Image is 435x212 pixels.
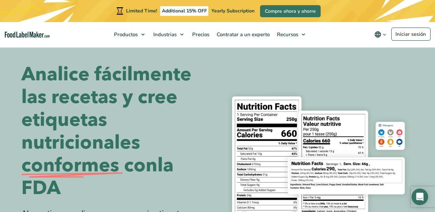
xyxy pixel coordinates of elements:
[111,22,148,47] a: Productos
[189,22,211,47] a: Precios
[391,28,431,41] a: Iniciar sesión
[151,31,177,38] span: Industrias
[112,31,138,38] span: Productos
[412,189,428,205] div: Open Intercom Messenger
[21,154,157,177] span: conformes con
[273,22,309,47] a: Recursos
[126,8,157,14] span: Limited Time!
[275,31,299,38] span: Recursos
[260,5,321,17] a: Compre ahora y ahorre
[150,22,187,47] a: Industrias
[160,6,209,16] span: Additional 15% OFF
[213,22,272,47] a: Contratar a un experto
[21,63,213,200] h1: Analice fácilmente las recetas y cree etiquetas nutricionales la FDA
[211,8,255,14] span: Yearly Subscription
[190,31,210,38] span: Precios
[215,31,270,38] span: Contratar a un experto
